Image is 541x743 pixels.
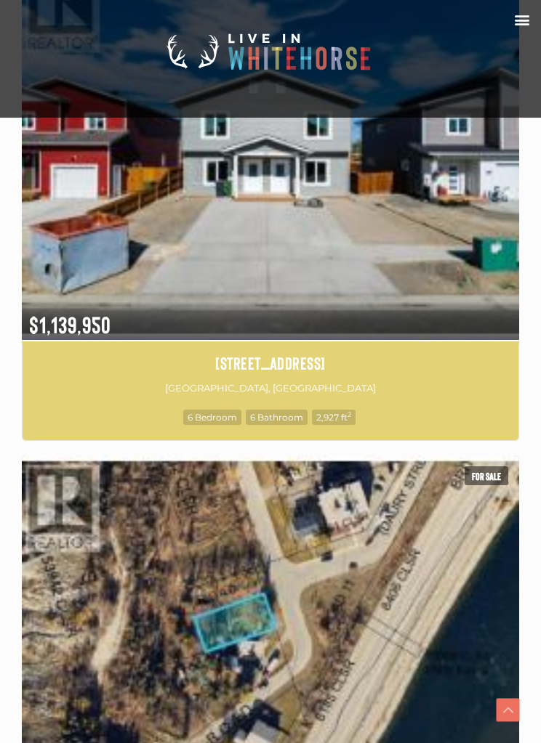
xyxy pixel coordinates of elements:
[183,410,241,425] span: 6 Bedroom
[465,466,508,485] span: For sale
[348,410,351,418] sup: 2
[312,410,356,425] span: 2,927 ft
[22,292,519,340] span: $1,139,950
[510,7,534,31] div: Menu Toggle
[33,351,508,375] a: [STREET_ADDRESS]
[246,410,308,425] span: 6 Bathroom
[33,378,508,398] p: [GEOGRAPHIC_DATA], [GEOGRAPHIC_DATA]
